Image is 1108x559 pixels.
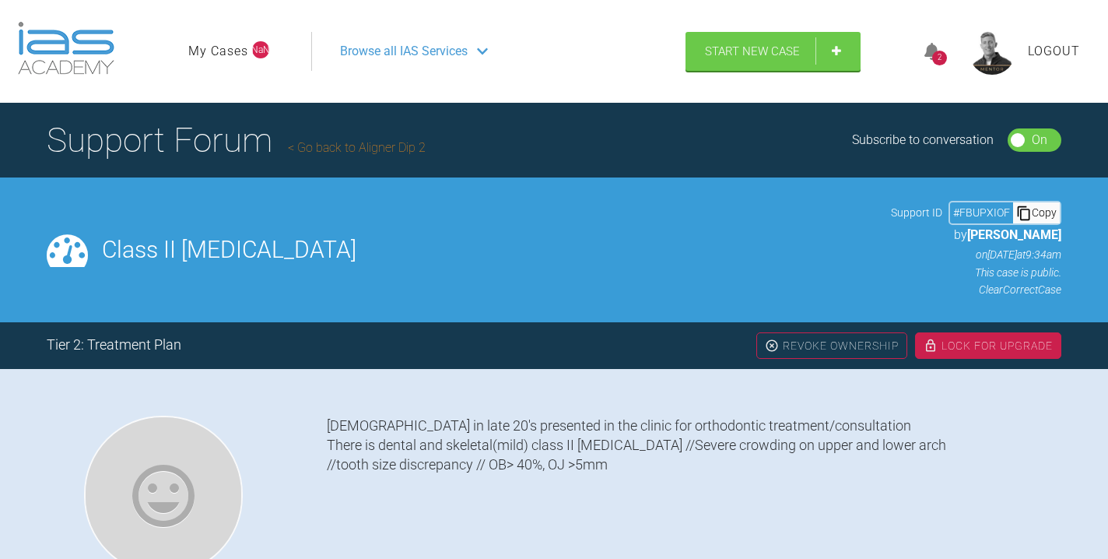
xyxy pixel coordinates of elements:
[891,225,1061,245] p: by
[891,246,1061,263] p: on [DATE] at 9:34am
[1013,202,1060,223] div: Copy
[47,113,426,167] h1: Support Forum
[340,41,468,62] span: Browse all IAS Services
[756,332,907,359] div: Revoke Ownership
[188,41,248,62] a: My Cases
[705,44,800,58] span: Start New Case
[891,281,1061,298] p: ClearCorrect Case
[252,41,269,58] span: NaN
[969,28,1015,75] img: profile.png
[924,339,938,353] img: lock.6dc949b6.svg
[891,264,1061,281] p: This case is public.
[852,130,994,150] div: Subscribe to conversation
[685,32,861,71] a: Start New Case
[950,204,1013,221] div: # FBUPXIOF
[288,140,426,155] a: Go back to Aligner Dip 2
[891,204,942,221] span: Support ID
[102,238,877,262] h2: Class II [MEDICAL_DATA]
[1032,130,1047,150] div: On
[967,227,1061,242] span: [PERSON_NAME]
[1028,41,1080,62] a: Logout
[932,51,947,65] div: 2
[915,332,1061,359] div: Lock For Upgrade
[18,22,114,75] img: logo-light.3e3ef733.png
[765,339,779,353] img: close.456c75e0.svg
[47,334,181,357] div: Tier 2: Treatment Plan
